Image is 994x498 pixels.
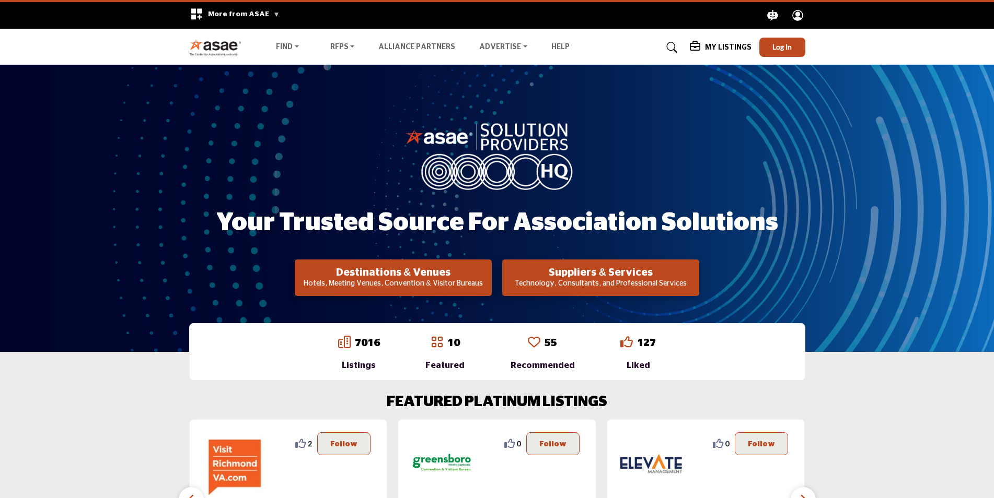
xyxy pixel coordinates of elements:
p: Hotels, Meeting Venues, Convention & Visitor Bureaus [298,279,489,289]
div: Listings [338,359,380,372]
div: Recommended [511,359,575,372]
span: 2 [308,438,312,449]
p: Follow [539,438,567,449]
span: 0 [517,438,521,449]
div: My Listings [690,41,752,54]
div: Liked [620,359,656,372]
i: Go to Liked [620,336,633,348]
a: Go to Recommended [528,336,540,350]
a: RFPs [323,40,362,55]
button: Suppliers & Services Technology, Consultants, and Professional Services [502,259,699,296]
a: 10 [447,338,460,348]
a: Alliance Partners [378,43,455,51]
img: image [406,121,588,189]
a: 7016 [355,338,380,348]
div: More from ASAE [183,2,286,29]
h5: My Listings [705,43,752,52]
span: 0 [725,438,730,449]
p: Technology, Consultants, and Professional Services [505,279,696,289]
span: More from ASAE [208,10,280,18]
a: Advertise [472,40,535,55]
a: 55 [545,338,557,348]
button: Log In [759,38,805,57]
button: Follow [735,432,788,455]
div: Featured [425,359,465,372]
a: Find [269,40,306,55]
img: Greensboro Area CVB [411,432,473,495]
p: Follow [330,438,357,449]
button: Follow [317,432,371,455]
h2: Suppliers & Services [505,266,696,279]
span: Log In [772,42,792,51]
a: Go to Featured [431,336,443,350]
h2: FEATURED PLATINUM LISTINGS [387,394,607,411]
img: Site Logo [189,39,247,56]
p: Follow [748,438,775,449]
button: Follow [526,432,580,455]
img: Richmond Region Tourism [202,432,265,495]
a: Help [551,43,570,51]
a: 127 [637,338,656,348]
a: Search [656,39,684,56]
h2: Destinations & Venues [298,266,489,279]
h1: Your Trusted Source for Association Solutions [216,207,778,239]
button: Destinations & Venues Hotels, Meeting Venues, Convention & Visitor Bureaus [295,259,492,296]
img: Elevate Management Company [620,432,683,495]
